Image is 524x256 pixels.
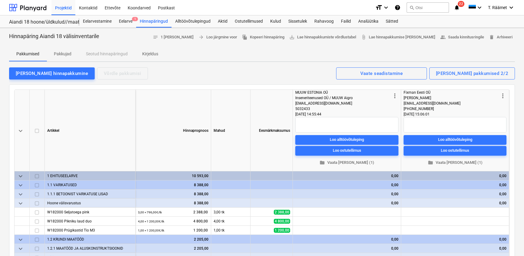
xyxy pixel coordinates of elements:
[240,33,287,42] button: Kopeeri hinnapäring
[295,235,398,244] div: 0,00
[211,208,251,217] div: 3,00 tk
[295,244,398,253] div: 0,00
[17,127,24,134] span: keyboard_arrow_down
[360,70,403,77] div: Vaate seadistamine
[274,219,290,224] span: 4 800,00
[193,228,208,233] span: 1 200,00
[476,4,483,11] i: keyboard_arrow_down
[404,180,506,190] div: 0,00
[136,90,211,171] div: Hinnaprognoos
[196,33,240,42] button: Loo järgmine voor
[336,67,427,79] button: Vaate seadistamine
[267,15,285,28] a: Kulud
[47,208,133,216] div: W182000 Seljatoega pink
[115,15,136,28] a: Eelarve1
[330,136,364,143] div: Loo alltöövõtuleping
[298,159,396,166] span: Vaata [PERSON_NAME] (1)
[138,244,208,253] div: 2 205,00
[407,2,449,13] button: Otsi
[138,190,208,199] div: 8 388,00
[440,34,446,40] span: people_alt
[138,199,208,208] div: 8 388,00
[285,15,311,28] div: Sissetulek
[295,90,391,95] div: MUUW ESTONIA OÜ
[488,5,507,10] span: T. Räämet
[47,217,133,225] div: W182000 Pikniku laud duo
[150,33,196,42] button: 1 [PERSON_NAME]
[16,70,88,77] div: [PERSON_NAME] hinnapakkumine
[409,5,414,10] span: search
[274,228,290,233] span: 1 200,00
[361,34,366,40] span: attach_file
[142,51,158,57] p: Kirjeldus
[404,158,506,167] button: Vaata [PERSON_NAME] (1)
[355,15,382,28] a: Analüütika
[295,190,398,199] div: 0,00
[231,15,267,28] a: Ostutellimused
[274,210,290,215] span: 2 388,00
[404,95,499,101] div: [PERSON_NAME]
[47,235,133,244] div: 1.2 KRUNDI MAATÖÖD
[295,101,352,105] span: [EMAIL_ADDRESS][DOMAIN_NAME]
[295,95,391,101] div: Inseneriteenused OÜ / MUUW Aigro
[382,15,402,28] a: Sätted
[438,136,472,143] div: Loo alltöövõtuleping
[494,227,524,256] div: Chat Widget
[17,173,24,180] span: keyboard_arrow_down
[337,15,355,28] a: Failid
[193,210,208,215] span: 2 388,00
[47,171,133,180] div: 1 EHITUSEELARVE
[404,112,506,117] div: [DATE] 15:06:01
[404,171,506,180] div: 0,00
[404,146,506,156] button: Loo ostutellimus
[295,171,398,180] div: 0,00
[289,34,356,41] span: Lae hinnapakkumiste võrdlustabel
[406,159,504,166] span: Vaata [PERSON_NAME] (1)
[486,33,515,42] button: Arhiveeri
[499,92,506,99] span: more_vert
[17,200,24,207] span: keyboard_arrow_down
[54,51,71,57] p: Pakkujad
[45,90,136,171] div: Artikkel
[136,15,172,28] div: Hinnapäringud
[391,92,398,99] span: more_vert
[79,15,115,28] a: Eelarvestamine
[508,4,515,11] i: keyboard_arrow_down
[211,226,251,235] div: 1,00 tk
[454,4,460,11] i: notifications
[153,34,158,40] span: notes
[211,90,251,171] div: Mahud
[214,15,231,28] div: Aktid
[375,4,382,11] i: format_size
[404,190,506,199] div: 0,00
[438,33,486,42] button: Saada kinnitusringile
[138,229,164,232] small: 1,00 × 1 200,00€ / tk
[211,217,251,226] div: 4,00 tk
[198,34,204,40] span: arrow_forward
[17,236,24,243] span: keyboard_arrow_down
[153,34,194,41] span: 1 [PERSON_NAME]
[16,51,39,57] p: Pakkumised
[47,180,133,189] div: 1.1 VARIKATUSED
[17,182,24,189] span: keyboard_arrow_down
[198,34,237,41] span: Loo järgmine voor
[138,211,162,214] small: 3,00 × 796,00€ / tk
[193,219,208,224] span: 4 800,00
[47,244,133,253] div: 1.2.1 MAATÖÖD JA ALUSKONSTRUKTSIOONID
[47,226,133,235] div: W182000 Prügikastid Tio M3
[395,4,401,11] i: Abikeskus
[428,160,433,165] span: folder
[311,15,337,28] a: Rahavoog
[242,34,247,40] span: file_copy
[361,34,435,41] span: Lae hinnapakkumise [PERSON_NAME]
[251,90,293,171] div: Eesmärkmaksumus
[333,147,361,154] div: Loo ostutellimus
[9,19,72,25] div: Aiandi 18 hoone/üldkulud//maatööd (2101944//2101951)
[9,33,99,40] p: Hinnapäring Aiandi 18 välisinventarile
[404,106,499,112] div: [PHONE_NUMBER]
